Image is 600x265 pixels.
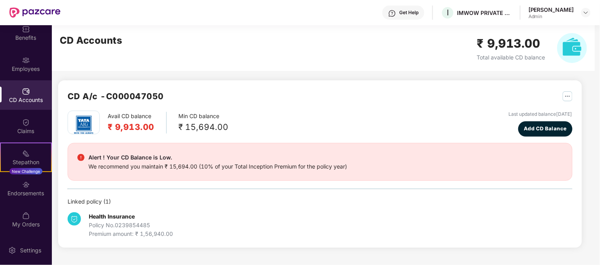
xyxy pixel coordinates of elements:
[8,246,16,254] img: svg+xml;base64,PHN2ZyBpZD0iU2V0dGluZy0yMHgyMCIgeG1sbnM9Imh0dHA6Ly93d3cudzMub3JnLzIwMDAvc3ZnIiB3aW...
[89,221,173,230] div: Policy No. 0239854485
[528,6,574,13] div: [PERSON_NAME]
[68,90,164,103] h2: CD A/c - C000047050
[178,120,228,133] div: ₹ 15,694.00
[178,112,228,133] div: Min CD balance
[9,7,61,18] img: New Pazcare Logo
[68,212,81,226] img: svg+xml;base64,PHN2ZyB4bWxucz0iaHR0cDovL3d3dy53My5vcmcvMjAwMC9zdmciIHdpZHRoPSIzNCIgaGVpZ2h0PSIzNC...
[477,34,545,53] h2: ₹ 9,913.00
[1,158,51,166] div: Stepathon
[557,33,587,63] img: svg+xml;base64,PHN2ZyB4bWxucz0iaHR0cDovL3d3dy53My5vcmcvMjAwMC9zdmciIHhtbG5zOnhsaW5rPSJodHRwOi8vd3...
[563,91,572,101] img: svg+xml;base64,PHN2ZyB4bWxucz0iaHR0cDovL3d3dy53My5vcmcvMjAwMC9zdmciIHdpZHRoPSIyNSIgaGVpZ2h0PSIyNS...
[108,112,167,133] div: Avail CD balance
[22,181,30,189] img: svg+xml;base64,PHN2ZyBpZD0iRW5kb3JzZW1lbnRzIiB4bWxucz0iaHR0cDovL3d3dy53My5vcmcvMjAwMC9zdmciIHdpZH...
[70,111,97,139] img: tatag.png
[22,87,30,95] img: svg+xml;base64,PHN2ZyBpZD0iQ0RfQWNjb3VudHMiIGRhdGEtbmFtZT0iQ0QgQWNjb3VudHMiIHhtbG5zPSJodHRwOi8vd3...
[399,9,418,16] div: Get Help
[60,33,123,48] h2: CD Accounts
[583,9,589,16] img: svg+xml;base64,PHN2ZyBpZD0iRHJvcGRvd24tMzJ4MzIiIHhtbG5zPSJodHRwOi8vd3d3LnczLm9yZy8yMDAwL3N2ZyIgd2...
[89,230,173,238] div: Premium amount: ₹ 1,56,940.00
[477,54,545,61] span: Total available CD balance
[88,153,347,162] div: Alert ! Your CD Balance is Low.
[528,13,574,20] div: Admin
[524,125,567,133] span: Add CD Balance
[22,150,30,158] img: svg+xml;base64,PHN2ZyB4bWxucz0iaHR0cDovL3d3dy53My5vcmcvMjAwMC9zdmciIHdpZHRoPSIyMSIgaGVpZ2h0PSIyMC...
[68,197,572,206] div: Linked policy ( 1 )
[447,8,449,17] span: I
[518,121,572,137] button: Add CD Balance
[88,162,347,171] div: We recommend you maintain ₹ 15,694.00 (10% of your Total Inception Premium for the policy year)
[89,213,135,220] b: Health Insurance
[388,9,396,17] img: svg+xml;base64,PHN2ZyBpZD0iSGVscC0zMngzMiIgeG1sbnM9Imh0dHA6Ly93d3cudzMub3JnLzIwMDAvc3ZnIiB3aWR0aD...
[22,56,30,64] img: svg+xml;base64,PHN2ZyBpZD0iRW1wbG95ZWVzIiB4bWxucz0iaHR0cDovL3d3dy53My5vcmcvMjAwMC9zdmciIHdpZHRoPS...
[457,9,512,17] div: IMWOW PRIVATE LIMITED
[22,212,30,220] img: svg+xml;base64,PHN2ZyBpZD0iTXlfT3JkZXJzIiBkYXRhLW5hbWU9Ik15IE9yZGVycyIgeG1sbnM9Imh0dHA6Ly93d3cudz...
[509,111,572,118] div: Last updated balance [DATE]
[22,119,30,126] img: svg+xml;base64,PHN2ZyBpZD0iQ2xhaW0iIHhtbG5zPSJodHRwOi8vd3d3LnczLm9yZy8yMDAwL3N2ZyIgd2lkdGg9IjIwIi...
[77,154,84,161] img: svg+xml;base64,PHN2ZyBpZD0iRGFuZ2VyX2FsZXJ0IiBkYXRhLW5hbWU9IkRhbmdlciBhbGVydCIgeG1sbnM9Imh0dHA6Ly...
[108,120,154,133] h2: ₹ 9,913.00
[9,168,42,174] div: New Challenge
[22,25,30,33] img: svg+xml;base64,PHN2ZyBpZD0iQmVuZWZpdHMiIHhtbG5zPSJodHRwOi8vd3d3LnczLm9yZy8yMDAwL3N2ZyIgd2lkdGg9Ij...
[18,246,44,254] div: Settings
